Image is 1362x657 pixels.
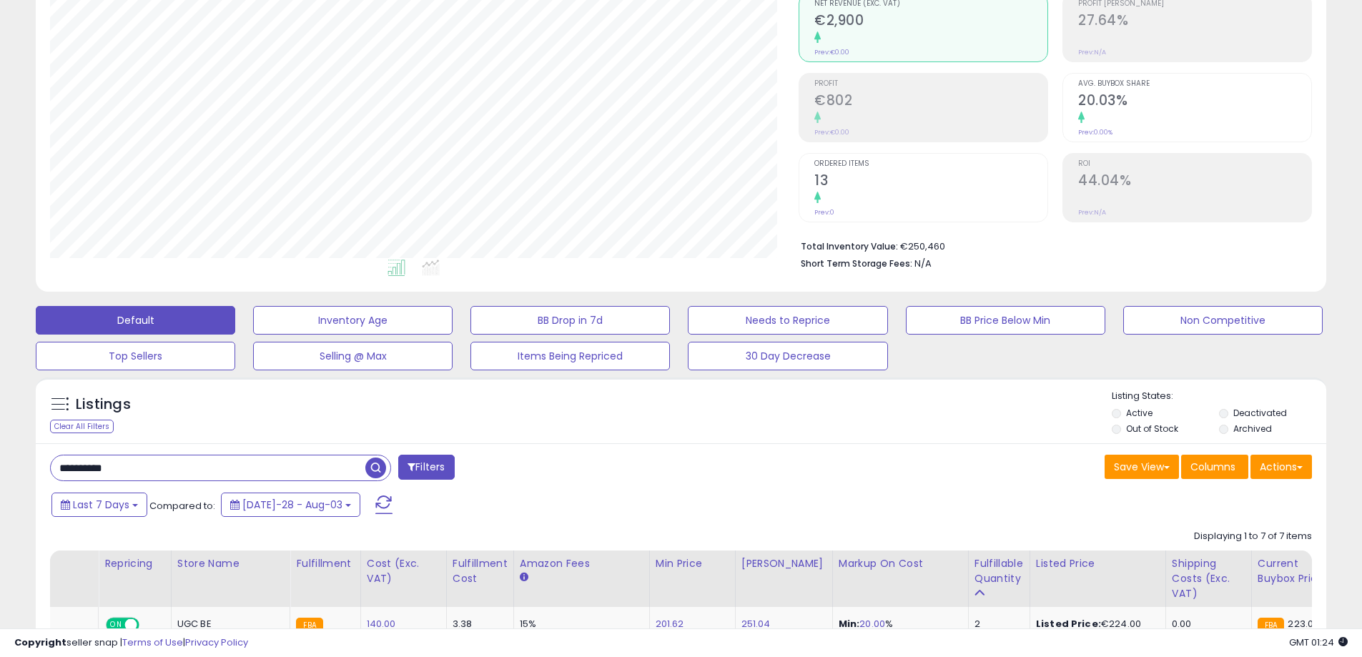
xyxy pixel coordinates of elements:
h2: €802 [814,92,1047,112]
span: Profit [814,80,1047,88]
span: N/A [914,257,932,270]
button: Default [36,306,235,335]
div: seller snap | | [14,636,248,650]
small: Amazon Fees. [520,571,528,584]
div: Current Buybox Price [1258,556,1331,586]
small: Prev: N/A [1078,48,1106,56]
small: Prev: N/A [1078,208,1106,217]
h2: 13 [814,172,1047,192]
li: €250,460 [801,237,1301,254]
div: Listed Price [1036,556,1160,571]
b: Total Inventory Value: [801,240,898,252]
div: Fulfillment Cost [453,556,508,586]
small: Prev: 0.00% [1078,128,1112,137]
label: Archived [1233,423,1272,435]
div: Store Name [177,556,285,571]
button: Non Competitive [1123,306,1323,335]
div: Markup on Cost [839,556,962,571]
div: Clear All Filters [50,420,114,433]
span: Avg. Buybox Share [1078,80,1311,88]
button: BB Price Below Min [906,306,1105,335]
div: Cost (Exc. VAT) [367,556,440,586]
span: [DATE]-28 - Aug-03 [242,498,342,512]
a: Terms of Use [122,636,183,649]
small: Prev: €0.00 [814,48,849,56]
span: Last 7 Days [73,498,129,512]
p: Listing States: [1112,390,1326,403]
div: Fulfillable Quantity [974,556,1024,586]
label: Active [1126,407,1153,419]
small: Prev: €0.00 [814,128,849,137]
h2: 44.04% [1078,172,1311,192]
button: 30 Day Decrease [688,342,887,370]
a: Privacy Policy [185,636,248,649]
h5: Listings [76,395,131,415]
button: Filters [398,455,454,480]
span: Ordered Items [814,160,1047,168]
span: ROI [1078,160,1311,168]
div: [PERSON_NAME] [741,556,826,571]
h2: 27.64% [1078,12,1311,31]
div: Min Price [656,556,729,571]
div: Fulfillment [296,556,354,571]
th: The percentage added to the cost of goods (COGS) that forms the calculator for Min & Max prices. [832,550,968,607]
button: Needs to Reprice [688,306,887,335]
label: Out of Stock [1126,423,1178,435]
small: Prev: 0 [814,208,834,217]
span: Columns [1190,460,1235,474]
button: Columns [1181,455,1248,479]
button: Last 7 Days [51,493,147,517]
button: Save View [1105,455,1179,479]
button: Top Sellers [36,342,235,370]
button: Inventory Age [253,306,453,335]
h2: 20.03% [1078,92,1311,112]
div: Displaying 1 to 7 of 7 items [1194,530,1312,543]
strong: Copyright [14,636,66,649]
button: Actions [1250,455,1312,479]
button: BB Drop in 7d [470,306,670,335]
div: Shipping Costs (Exc. VAT) [1172,556,1245,601]
div: Amazon Fees [520,556,643,571]
span: Compared to: [149,499,215,513]
label: Deactivated [1233,407,1287,419]
div: Repricing [104,556,165,571]
b: Short Term Storage Fees: [801,257,912,270]
button: Selling @ Max [253,342,453,370]
button: [DATE]-28 - Aug-03 [221,493,360,517]
span: 2025-08-11 01:24 GMT [1289,636,1348,649]
h2: €2,900 [814,12,1047,31]
button: Items Being Repriced [470,342,670,370]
